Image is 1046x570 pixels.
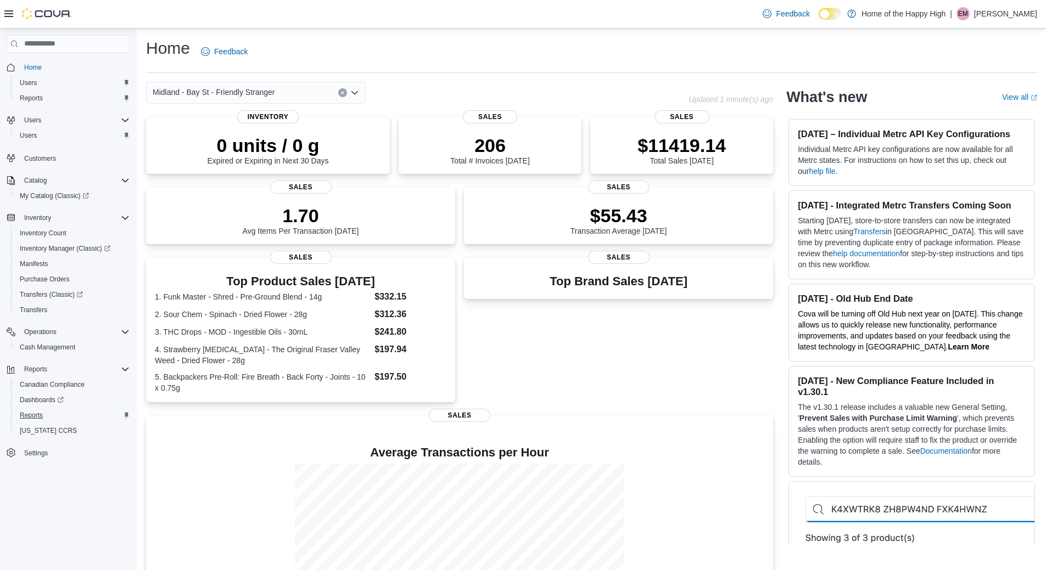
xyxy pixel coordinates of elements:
dt: 1. Funk Master - Shred - Pre-Ground Blend - 14g [155,291,370,302]
span: Catalog [20,174,130,187]
span: Users [20,78,37,87]
span: Sales [655,110,709,123]
a: Purchase Orders [15,273,74,286]
strong: Prevent Sales with Purchase Limit Warning [799,414,957,422]
span: Manifests [20,259,48,268]
h3: Top Brand Sales [DATE] [550,275,687,288]
span: Sales [588,180,650,194]
span: Feedback [776,8,809,19]
a: help documentation [833,249,900,258]
a: Documentation [920,447,972,455]
span: Users [15,76,130,89]
a: Canadian Compliance [15,378,89,391]
dd: $332.15 [374,290,446,303]
h3: [DATE] - Old Hub End Date [798,293,1026,304]
a: Users [15,76,41,89]
span: Sales [429,409,490,422]
a: My Catalog (Classic) [11,188,134,204]
span: Settings [24,449,48,458]
h3: [DATE] - Integrated Metrc Transfers Coming Soon [798,200,1026,211]
a: Dashboards [15,393,68,407]
a: Inventory Manager (Classic) [11,241,134,256]
div: Transaction Average [DATE] [570,205,667,235]
span: Users [20,131,37,140]
span: Cash Management [15,341,130,354]
button: Manifests [11,256,134,272]
span: Purchase Orders [20,275,70,284]
span: Customers [20,151,130,165]
span: My Catalog (Classic) [15,189,130,202]
span: Transfers [20,306,47,314]
h4: Average Transactions per Hour [155,446,764,459]
button: Catalog [2,173,134,188]
p: Home of the Happy High [862,7,946,20]
a: [US_STATE] CCRS [15,424,81,437]
span: Sales [270,251,332,264]
button: Operations [2,324,134,340]
a: My Catalog (Classic) [15,189,93,202]
span: Purchase Orders [15,273,130,286]
h1: Home [146,37,190,59]
span: Transfers (Classic) [15,288,130,301]
div: Total # Invoices [DATE] [450,134,529,165]
button: Reports [20,363,52,376]
button: Users [11,75,134,91]
span: Cova will be turning off Old Hub next year on [DATE]. This change allows us to quickly release ne... [798,309,1022,351]
a: Inventory Count [15,227,71,240]
span: Dashboards [15,393,130,407]
span: Settings [20,446,130,460]
span: Sales [588,251,650,264]
a: Settings [20,447,52,460]
span: EM [958,7,968,20]
dt: 3. THC Drops - MOD - Ingestible Oils - 30mL [155,326,370,337]
span: Cash Management [20,343,75,352]
span: Inventory Manager (Classic) [20,244,110,253]
div: Total Sales [DATE] [637,134,726,165]
span: Users [15,129,130,142]
span: Operations [20,325,130,338]
h3: [DATE] – Individual Metrc API Key Configurations [798,128,1026,139]
button: Inventory [20,211,55,224]
button: Reports [2,362,134,377]
a: Reports [15,409,47,422]
input: Dark Mode [819,8,842,20]
a: Transfers (Classic) [15,288,87,301]
button: Reports [11,91,134,106]
span: Reports [15,92,130,105]
a: Users [15,129,41,142]
span: Reports [20,94,43,103]
span: Inventory Count [15,227,130,240]
span: Inventory Count [20,229,66,238]
span: Sales [463,110,518,123]
a: Dashboards [11,392,134,408]
span: Transfers (Classic) [20,290,83,299]
span: Operations [24,328,57,336]
span: Inventory [24,213,51,222]
span: Users [24,116,41,125]
a: Transfers [853,227,886,236]
dt: 5. Backpackers Pre-Roll: Fire Breath - Back Forty - Joints - 10 x 0.75g [155,371,370,393]
span: Reports [24,365,47,374]
a: Cash Management [15,341,80,354]
h3: Top Product Sales [DATE] [155,275,446,288]
a: Transfers [15,303,52,317]
p: 206 [450,134,529,156]
button: Clear input [338,88,347,97]
a: Customers [20,152,60,165]
span: Inventory [20,211,130,224]
span: Reports [15,409,130,422]
button: Users [2,112,134,128]
span: [US_STATE] CCRS [20,426,77,435]
p: Individual Metrc API key configurations are now available for all Metrc states. For instructions ... [798,144,1026,177]
span: Feedback [214,46,248,57]
p: The v1.30.1 release includes a valuable new General Setting, ' ', which prevents sales when produ... [798,402,1026,467]
span: Users [20,114,130,127]
button: Users [11,128,134,143]
span: Reports [20,363,130,376]
span: Customers [24,154,56,163]
dt: 2. Sour Chem - Spinach - Dried Flower - 28g [155,309,370,320]
button: Settings [2,445,134,461]
a: Learn More [948,342,989,351]
p: | [950,7,952,20]
button: Purchase Orders [11,272,134,287]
